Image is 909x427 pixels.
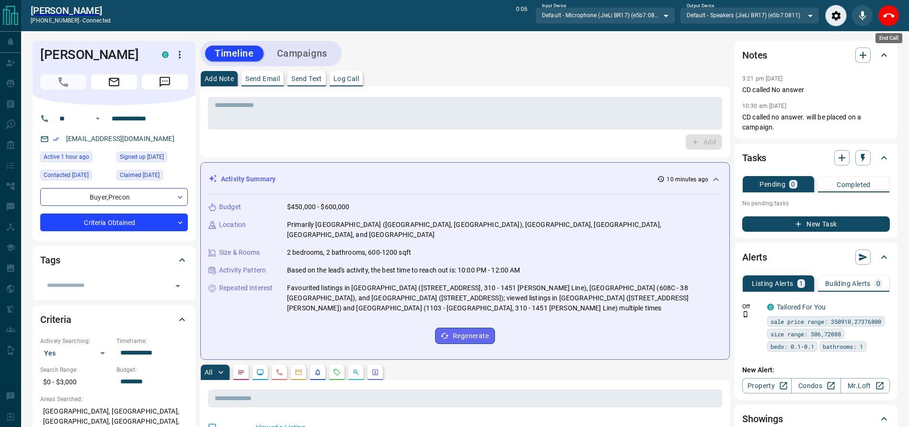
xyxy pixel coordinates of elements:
[742,103,786,109] p: 10:30 am [DATE]
[742,146,890,169] div: Tasks
[142,74,188,90] span: Message
[742,378,792,393] a: Property
[742,47,767,63] h2: Notes
[219,248,260,258] p: Size & Rooms
[40,374,112,390] p: $0 - $3,000
[687,3,714,9] label: Output Device
[333,368,341,376] svg: Requests
[742,302,761,311] p: Off
[40,188,188,206] div: Buyer , Precon
[245,75,280,82] p: Send Email
[851,5,873,26] div: Mute
[759,181,785,188] p: Pending
[287,248,411,258] p: 2 bedrooms, 2 bathrooms, 600-1200 sqft
[771,342,814,351] span: beds: 0.1-0.1
[742,44,890,67] div: Notes
[116,366,188,374] p: Budget:
[40,252,60,268] h2: Tags
[742,75,783,82] p: 3:21 pm [DATE]
[435,328,495,344] button: Regenerate
[516,5,528,26] p: 0:06
[92,113,104,124] button: Open
[171,279,184,293] button: Open
[120,152,164,162] span: Signed up [DATE]
[791,181,795,188] p: 0
[44,170,89,180] span: Contacted [DATE]
[542,3,566,9] label: Input Device
[742,365,890,375] p: New Alert:
[767,304,774,310] div: condos.ca
[371,368,379,376] svg: Agent Actions
[237,368,245,376] svg: Notes
[219,202,241,212] p: Budget
[116,170,188,183] div: Wed Sep 05 2018
[53,136,59,142] svg: Email Verified
[256,368,264,376] svg: Lead Browsing Activity
[742,196,890,211] p: No pending tasks
[82,17,111,24] span: connected
[40,213,188,231] div: Criteria Obtained
[291,75,322,82] p: Send Text
[742,249,767,265] h2: Alerts
[31,16,111,25] p: [PHONE_NUMBER] -
[876,280,880,287] p: 0
[219,265,266,275] p: Activity Pattern
[314,368,322,376] svg: Listing Alerts
[66,135,174,142] a: [EMAIL_ADDRESS][DOMAIN_NAME]
[742,246,890,269] div: Alerts
[40,312,71,327] h2: Criteria
[40,249,188,272] div: Tags
[40,337,112,345] p: Actively Searching:
[287,202,350,212] p: $450,000 - $600,000
[840,378,890,393] a: Mr.Loft
[799,280,803,287] p: 1
[667,175,708,184] p: 10 minutes ago
[837,181,871,188] p: Completed
[40,345,112,361] div: Yes
[40,152,112,165] div: Tue Oct 14 2025
[742,85,890,95] p: CD called No answer
[44,152,89,162] span: Active 1 hour ago
[287,283,722,313] p: Favourited listings in [GEOGRAPHIC_DATA] ([STREET_ADDRESS], 310 - 1451 [PERSON_NAME] Line), [GEOG...
[287,220,722,240] p: Primarily [GEOGRAPHIC_DATA] ([GEOGRAPHIC_DATA], [GEOGRAPHIC_DATA]), [GEOGRAPHIC_DATA], [GEOGRAPHI...
[40,395,188,403] p: Areas Searched:
[40,74,86,90] span: Call
[40,308,188,331] div: Criteria
[116,337,188,345] p: Timeframe:
[31,5,111,16] a: [PERSON_NAME]
[680,7,819,24] div: Default - Speakers (JieLi BR17) (e5b7:0811)
[742,150,766,166] h2: Tasks
[825,5,847,26] div: Audio Settings
[287,265,520,275] p: Based on the lead's activity, the best time to reach out is: 10:00 PM - 12:00 AM
[791,378,840,393] a: Condos
[267,46,337,61] button: Campaigns
[771,329,841,339] span: size range: 306,72088
[205,46,264,61] button: Timeline
[875,33,902,43] div: End Call
[120,170,160,180] span: Claimed [DATE]
[742,311,749,318] svg: Push Notification Only
[276,368,283,376] svg: Calls
[878,5,899,26] div: End Call
[535,7,675,24] div: Default - Microphone (JieLi BR17) (e5b7:0811)
[205,75,234,82] p: Add Note
[40,366,112,374] p: Search Range:
[295,368,302,376] svg: Emails
[777,303,826,311] a: Tailored For You
[162,51,169,58] div: condos.ca
[742,411,783,427] h2: Showings
[742,112,890,132] p: CD called no answer. will be placed on a campaign.
[752,280,794,287] p: Listing Alerts
[742,216,890,232] button: New Task
[40,47,148,62] h1: [PERSON_NAME]
[116,152,188,165] div: Wed Sep 05 2018
[825,280,871,287] p: Building Alerts
[219,220,246,230] p: Location
[91,74,137,90] span: Email
[771,317,881,326] span: sale price range: 350910,27376800
[352,368,360,376] svg: Opportunities
[219,283,273,293] p: Repeated Interest
[334,75,359,82] p: Log Call
[205,369,212,376] p: All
